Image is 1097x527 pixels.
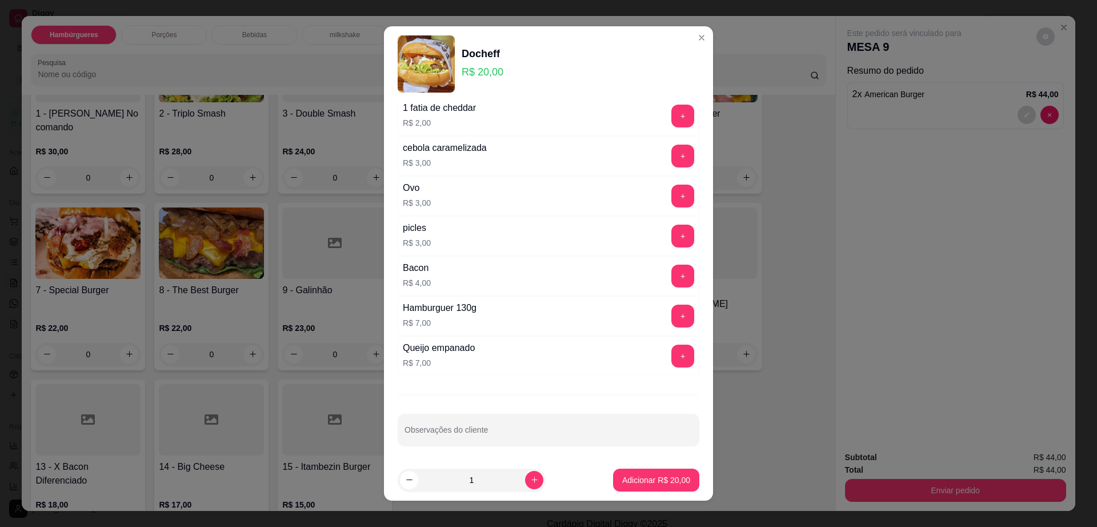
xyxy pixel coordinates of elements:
p: R$ 20,00 [462,64,503,80]
p: Adicionar R$ 20,00 [622,474,690,486]
button: increase-product-quantity [525,471,543,489]
button: Close [692,29,711,47]
div: picles [403,221,431,235]
div: Queijo empanado [403,341,475,355]
button: add [671,145,694,167]
p: R$ 2,00 [403,117,476,129]
div: Docheff [462,46,503,62]
p: R$ 3,00 [403,157,487,169]
button: add [671,305,694,328]
button: add [671,185,694,207]
div: Bacon [403,261,431,275]
button: Adicionar R$ 20,00 [613,469,699,492]
img: product-image [398,35,455,93]
button: decrease-product-quantity [400,471,418,489]
p: R$ 7,00 [403,317,477,329]
div: Hamburguer 130g [403,301,477,315]
div: 1 fatia de cheddar [403,101,476,115]
input: Observações do cliente [405,429,692,440]
button: add [671,105,694,127]
p: R$ 4,00 [403,277,431,289]
div: Ovo [403,181,431,195]
p: R$ 3,00 [403,197,431,209]
div: cebola caramelizada [403,141,487,155]
button: add [671,265,694,288]
button: add [671,345,694,368]
p: R$ 7,00 [403,357,475,369]
button: add [671,225,694,247]
p: R$ 3,00 [403,237,431,249]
